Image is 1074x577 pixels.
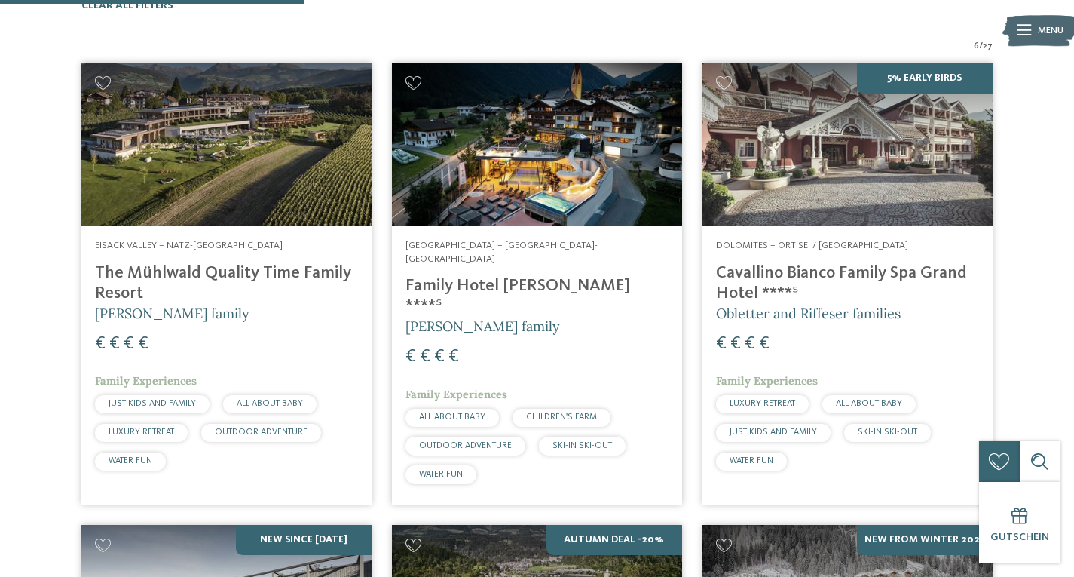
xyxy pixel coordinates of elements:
[95,374,197,388] font: Family Experiences
[759,335,770,353] font: €
[405,318,560,335] font: [PERSON_NAME] family
[405,241,598,264] font: [GEOGRAPHIC_DATA] – [GEOGRAPHIC_DATA]-[GEOGRAPHIC_DATA]
[124,335,134,353] font: €
[95,265,351,302] font: The Mühlwald Quality Time Family Resort
[730,428,817,437] font: JUST KIDS AND FAMILY
[983,41,993,51] font: 27
[109,428,174,437] font: LUXURY RETREAT
[81,63,372,505] a: Looking for family hotels? Find the best ones here! Eisack Valley – Natz-[GEOGRAPHIC_DATA] The Mü...
[95,241,283,250] font: Eisack Valley – Natz-[GEOGRAPHIC_DATA]
[419,441,512,450] font: OUTDOOR ADVENTURE
[716,335,727,353] font: €
[979,41,983,51] font: /
[702,63,993,226] img: Family Spa Grand Hotel Cavallino Bianco ****ˢ
[836,399,902,408] font: ALL ABOUT BABY
[990,532,1049,542] span: Gutschein
[716,241,908,250] font: Dolomites – Ortisei / [GEOGRAPHIC_DATA]
[109,456,152,465] font: WATER FUN
[552,441,612,450] font: SKI-IN SKI-OUT
[95,335,106,353] font: €
[526,413,597,422] font: CHILDREN'S FARM
[419,413,485,422] font: ALL ABOUT BABY
[109,399,196,408] font: JUST KIDS AND FAMILY
[979,482,1060,563] a: Gutschein
[745,335,755,353] font: €
[716,265,967,302] font: Cavallino Bianco Family Spa Grand Hotel ****ˢ
[81,63,372,226] img: Looking for family hotels? Find the best ones here!
[974,41,979,51] font: 6
[448,348,459,366] font: €
[237,399,303,408] font: ALL ABOUT BABY
[405,278,630,315] font: Family Hotel [PERSON_NAME] ****ˢ
[716,374,818,388] font: Family Experiences
[858,428,917,437] font: SKI-IN SKI-OUT
[392,63,682,226] img: Looking for family hotels? Find the best ones here!
[730,456,773,465] font: WATER FUN
[730,399,795,408] font: LUXURY RETREAT
[392,63,682,505] a: Looking for family hotels? Find the best ones here! [GEOGRAPHIC_DATA] – [GEOGRAPHIC_DATA]-[GEOGRA...
[109,335,120,353] font: €
[138,335,148,353] font: €
[702,63,993,505] a: Looking for family hotels? Find the best ones here! 5% Early Birds Dolomites – Ortisei / [GEOGRAP...
[95,305,249,322] font: [PERSON_NAME] family
[716,305,901,322] font: Obletter and Riffeser families
[405,348,416,366] font: €
[730,335,741,353] font: €
[405,388,507,401] font: Family Experiences
[215,428,308,437] font: OUTDOOR ADVENTURE
[420,348,430,366] font: €
[434,348,445,366] font: €
[419,470,463,479] font: WATER FUN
